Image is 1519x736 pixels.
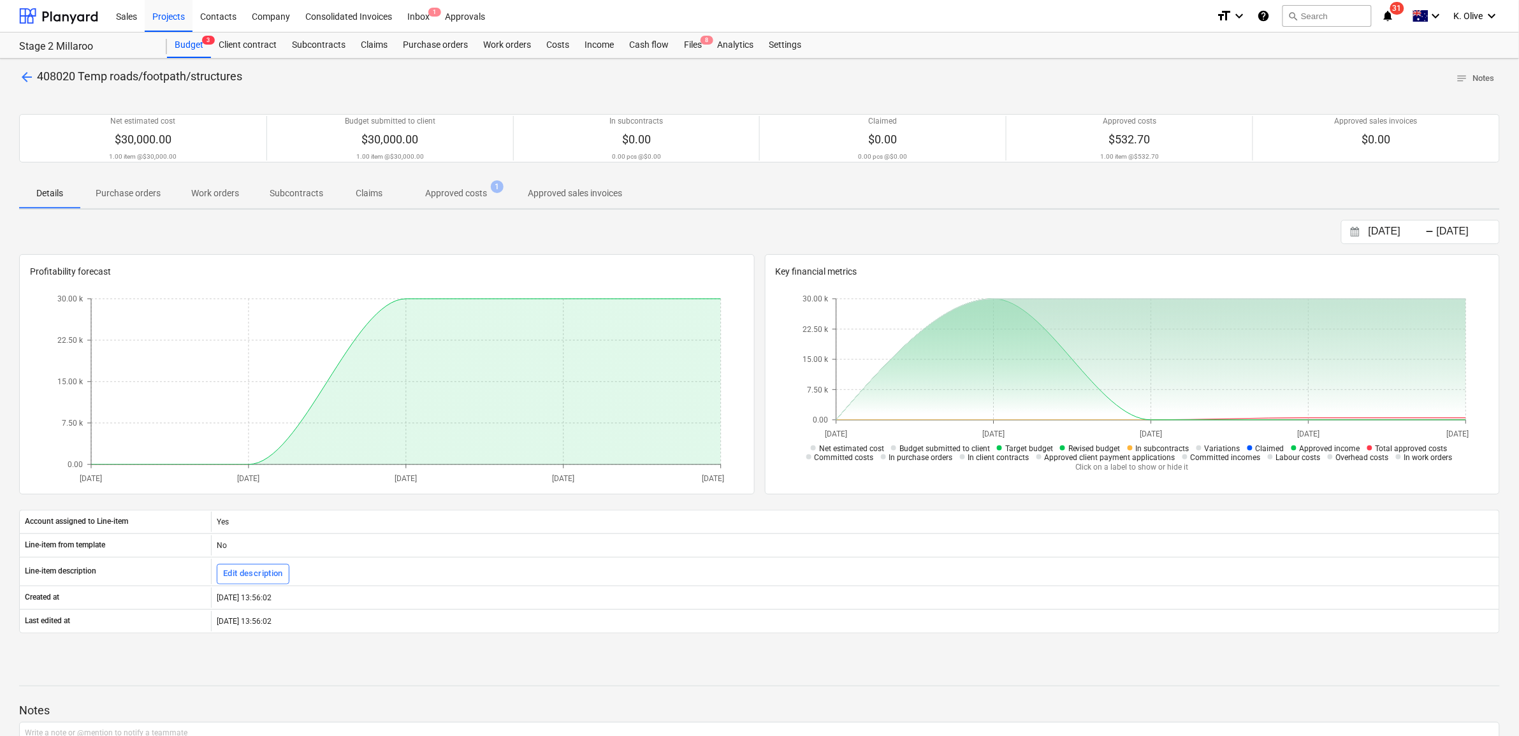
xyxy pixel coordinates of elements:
span: Approved income [1300,444,1360,453]
span: Notes [1457,71,1495,86]
p: In subcontracts [610,116,664,127]
i: notifications [1382,8,1395,24]
tspan: 15.00 k [803,355,829,364]
p: Approved sales invoices [1335,116,1418,127]
tspan: [DATE] [80,474,102,483]
a: Analytics [709,32,761,58]
tspan: [DATE] [701,474,723,483]
span: In subcontracts [1136,444,1189,453]
input: End Date [1434,223,1499,241]
button: Search [1283,5,1372,27]
span: Budget submitted to client [899,444,990,453]
div: Budget [167,32,211,58]
span: Revised budget [1068,444,1121,453]
p: Claimed [869,116,898,127]
span: Committed costs [815,453,874,462]
div: Files [676,32,709,58]
span: Overhead costs [1336,453,1389,462]
a: Subcontracts [284,32,353,58]
p: Net estimated cost [110,116,175,127]
tspan: [DATE] [1298,429,1320,438]
span: 8 [701,36,713,45]
span: Total approved costs [1376,444,1448,453]
span: In work orders [1404,453,1453,462]
span: 1 [428,8,441,17]
div: [DATE] 13:56:02 [211,611,1499,631]
tspan: 22.50 k [803,324,829,333]
p: Profitability forecast [30,265,744,278]
span: Approved client payment applications [1045,453,1175,462]
p: Created at [25,592,59,603]
p: Line-item from template [25,540,105,551]
p: Work orders [191,187,239,200]
p: 1.00 item @ $532.70 [1100,152,1159,161]
div: Stage 2 Millaroo [19,40,152,54]
p: Approved costs [425,187,487,200]
span: Variations [1205,444,1240,453]
span: $0.00 [1362,133,1391,146]
a: Work orders [476,32,539,58]
p: Approved sales invoices [528,187,622,200]
span: In purchase orders [889,453,953,462]
span: 31 [1390,2,1404,15]
span: search [1288,11,1298,21]
span: $532.70 [1109,133,1151,146]
i: keyboard_arrow_down [1485,8,1500,24]
a: Cash flow [621,32,676,58]
a: Income [577,32,621,58]
span: $30,000.00 [115,133,171,146]
tspan: 0.00 [813,415,828,424]
span: Claimed [1256,444,1284,453]
p: 1.00 item @ $30,000.00 [109,152,177,161]
tspan: 0.00 [68,460,83,469]
tspan: [DATE] [825,429,848,438]
div: Settings [761,32,809,58]
p: Last edited at [25,616,70,626]
p: Details [34,187,65,200]
p: Line-item description [25,566,96,577]
span: Committed incomes [1191,453,1261,462]
a: Costs [539,32,577,58]
tspan: [DATE] [1140,429,1163,438]
i: format_size [1216,8,1232,24]
p: 0.00 pcs @ $0.00 [612,152,661,161]
p: Claims [354,187,384,200]
p: Purchase orders [96,187,161,200]
span: arrow_back [19,69,34,85]
div: Yes [211,512,1499,532]
tspan: [DATE] [237,474,259,483]
span: $30,000.00 [361,133,418,146]
div: No [211,535,1499,556]
i: keyboard_arrow_down [1232,8,1247,24]
tspan: [DATE] [395,474,417,483]
p: Key financial metrics [776,265,1490,278]
span: In client contracts [968,453,1029,462]
p: Notes [19,703,1500,718]
tspan: 7.50 k [807,385,829,394]
p: Approved costs [1103,116,1156,127]
tspan: 22.50 k [57,336,84,345]
span: $0.00 [869,133,898,146]
tspan: 30.00 k [57,294,84,303]
div: - [1426,228,1434,236]
p: 0.00 pcs @ $0.00 [859,152,908,161]
a: Budget3 [167,32,211,58]
span: notes [1457,73,1468,84]
tspan: 30.00 k [803,294,829,303]
p: Click on a label to show or hide it [798,462,1466,473]
div: Purchase orders [395,32,476,58]
span: $0.00 [622,133,651,146]
i: Knowledge base [1257,8,1270,24]
div: Edit description [223,566,283,581]
input: Start Date [1366,223,1431,241]
p: Account assigned to Line-item [25,516,128,527]
a: Claims [353,32,395,58]
tspan: 15.00 k [57,377,84,386]
span: 1 [491,180,504,193]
